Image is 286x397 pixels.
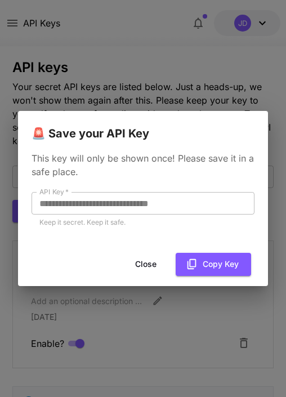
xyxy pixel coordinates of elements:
label: API Key [39,187,69,197]
button: Close [120,253,171,276]
p: This key will only be shown once! Please save it in a safe place. [32,151,254,179]
p: Keep it secret. Keep it safe. [39,217,247,228]
button: Copy Key [176,253,251,276]
h2: 🚨 Save your API Key [18,111,268,142]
